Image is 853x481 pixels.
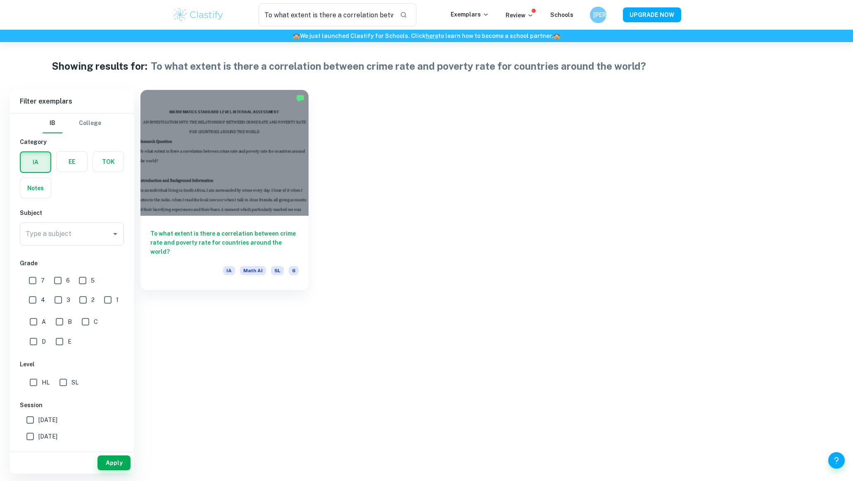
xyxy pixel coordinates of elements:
[828,452,845,469] button: Help and Feedback
[93,152,124,172] button: TOK
[259,3,394,26] input: Search for any exemplars...
[41,295,45,304] span: 4
[296,94,304,102] img: Marked
[2,31,851,40] h6: We just launched Clastify for Schools. Click to learn how to become a school partner.
[41,276,45,285] span: 7
[293,33,300,39] span: 🏫
[506,11,534,20] p: Review
[271,266,284,275] span: SL
[623,7,681,22] button: UPGRADE NOW
[140,90,309,290] a: To what extent is there a correlation between crime rate and poverty rate for countries around th...
[91,276,95,285] span: 5
[10,90,134,113] h6: Filter exemplars
[20,178,51,198] button: Notes
[38,448,57,457] span: [DATE]
[71,378,78,387] span: SL
[38,432,57,441] span: [DATE]
[43,113,62,133] button: IB
[590,7,606,23] button: [PERSON_NAME]
[52,59,147,73] h1: Showing results for:
[550,12,573,18] a: Schools
[38,415,57,424] span: [DATE]
[57,152,87,172] button: EE
[20,360,124,369] h6: Level
[42,317,46,326] span: A
[593,10,603,19] h6: [PERSON_NAME]
[79,113,101,133] button: College
[425,33,438,39] a: here
[20,137,124,146] h6: Category
[43,113,101,133] div: Filter type choice
[289,266,299,275] span: 6
[109,228,121,240] button: Open
[66,276,70,285] span: 6
[21,152,50,172] button: IA
[223,266,235,275] span: IA
[68,337,71,346] span: E
[553,33,560,39] span: 🏫
[97,455,131,470] button: Apply
[172,7,225,23] img: Clastify logo
[67,295,70,304] span: 3
[20,208,124,217] h6: Subject
[68,317,72,326] span: B
[116,295,119,304] span: 1
[91,295,95,304] span: 2
[451,10,489,19] p: Exemplars
[150,229,299,256] h6: To what extent is there a correlation between crime rate and poverty rate for countries around th...
[94,317,98,326] span: C
[42,378,50,387] span: HL
[20,401,124,410] h6: Session
[42,337,46,346] span: D
[240,266,266,275] span: Math AI
[20,259,124,268] h6: Grade
[151,59,646,73] h1: To what extent is there a correlation between crime rate and poverty rate for countries around th...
